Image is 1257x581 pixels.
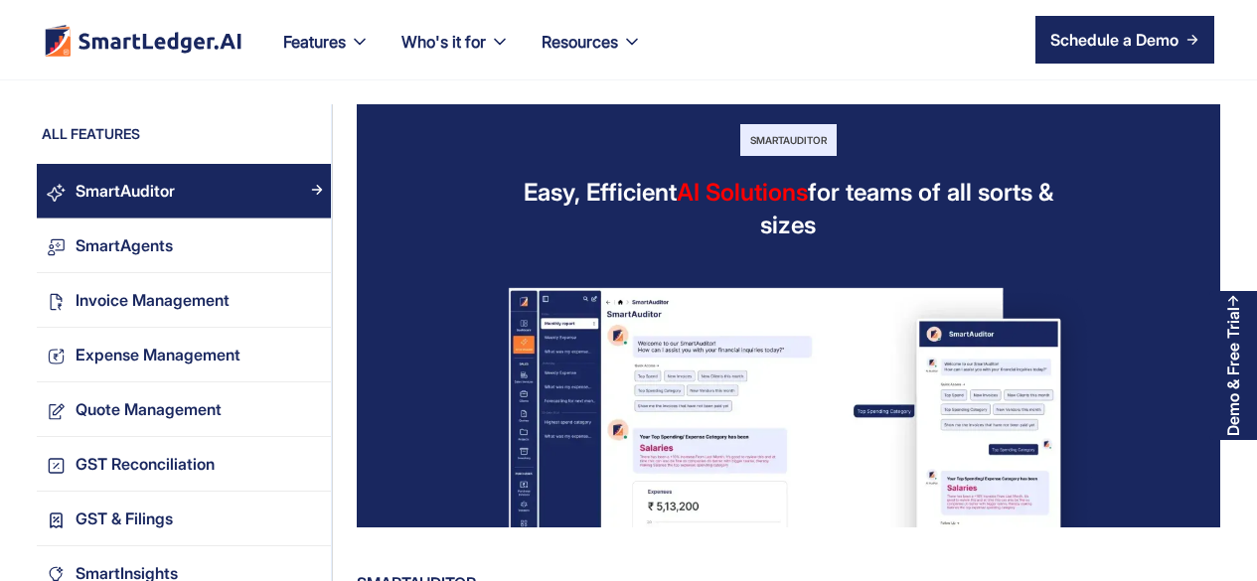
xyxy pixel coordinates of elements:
img: footer logo [43,24,243,57]
div: GST Reconciliation [76,451,215,478]
img: Arrow Right Blue [311,511,323,523]
div: Features [283,28,346,56]
a: Invoice ManagementArrow Right Blue [37,273,331,328]
div: Demo & Free Trial [1224,307,1242,436]
a: SmartAgentsArrow Right Blue [37,218,331,273]
div: SmartAgents [76,232,173,259]
img: Arrow Right Blue [311,238,323,250]
div: Invoice Management [76,287,230,314]
div: Quote Management [76,396,222,423]
a: Schedule a Demo [1035,16,1214,64]
div: Easy, Efficient for teams of all sorts & sizes [503,176,1074,241]
a: GST & FilingsArrow Right Blue [37,492,331,546]
a: Quote ManagementArrow Right Blue [37,382,331,437]
div: Features [267,28,386,79]
a: home [43,24,243,57]
img: Arrow Right Blue [311,184,323,196]
div: Resources [526,28,658,79]
img: Arrow Right Blue [311,348,323,360]
span: AI Solutions [677,178,808,207]
div: Who's it for [386,28,526,79]
img: Arrow Right Blue [311,402,323,414]
div: Who's it for [401,28,486,56]
img: arrow right icon [1186,34,1198,46]
div: Expense Management [76,342,240,368]
img: Arrow Right Blue [311,293,323,305]
img: Arrow Right Blue [311,457,323,469]
img: Arrow Right Blue [311,566,323,578]
div: SmartAuditor [740,124,837,156]
div: Resources [542,28,618,56]
a: SmartAuditorArrow Right Blue [37,164,331,218]
div: GST & Filings [76,506,173,532]
div: Schedule a Demo [1050,28,1178,52]
a: Expense ManagementArrow Right Blue [37,328,331,382]
div: ALL FEATURES [37,124,331,154]
a: GST ReconciliationArrow Right Blue [37,437,331,492]
div: SmartAuditor [76,178,175,205]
